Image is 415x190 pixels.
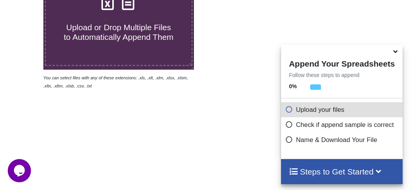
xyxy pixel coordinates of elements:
[289,167,394,176] h4: Steps to Get Started
[281,57,402,68] h4: Append Your Spreadsheets
[281,71,402,79] p: Follow these steps to append
[64,23,173,41] span: Upload or Drop Multiple Files to Automatically Append Them
[289,83,297,89] b: 0 %
[8,159,33,182] iframe: chat widget
[43,75,188,88] i: You can select files with any of these extensions: .xls, .xlt, .xlm, .xlsx, .xlsm, .xltx, .xltm, ...
[285,120,400,130] p: Check if append sample is correct
[285,105,400,115] p: Upload your files
[285,135,400,145] p: Name & Download Your File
